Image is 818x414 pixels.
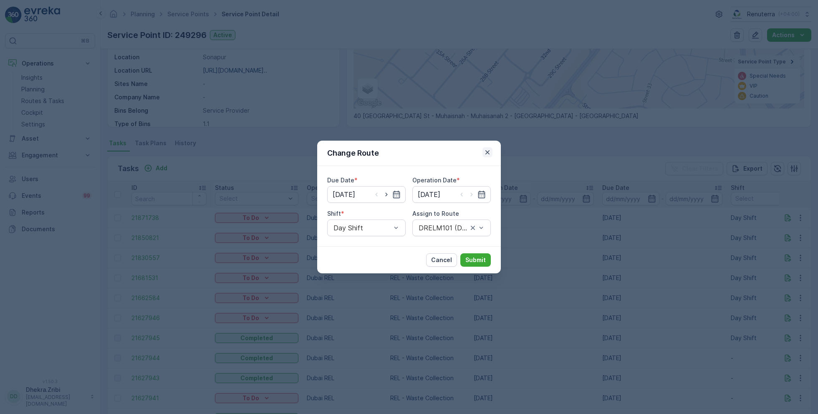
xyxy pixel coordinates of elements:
label: Shift [327,210,341,217]
label: Due Date [327,177,354,184]
button: Cancel [426,253,457,267]
label: Assign to Route [412,210,459,217]
button: Submit [460,253,491,267]
p: Cancel [431,256,452,264]
input: dd/mm/yyyy [412,186,491,203]
p: Submit [465,256,486,264]
input: dd/mm/yyyy [327,186,406,203]
label: Operation Date [412,177,457,184]
p: Change Route [327,147,379,159]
